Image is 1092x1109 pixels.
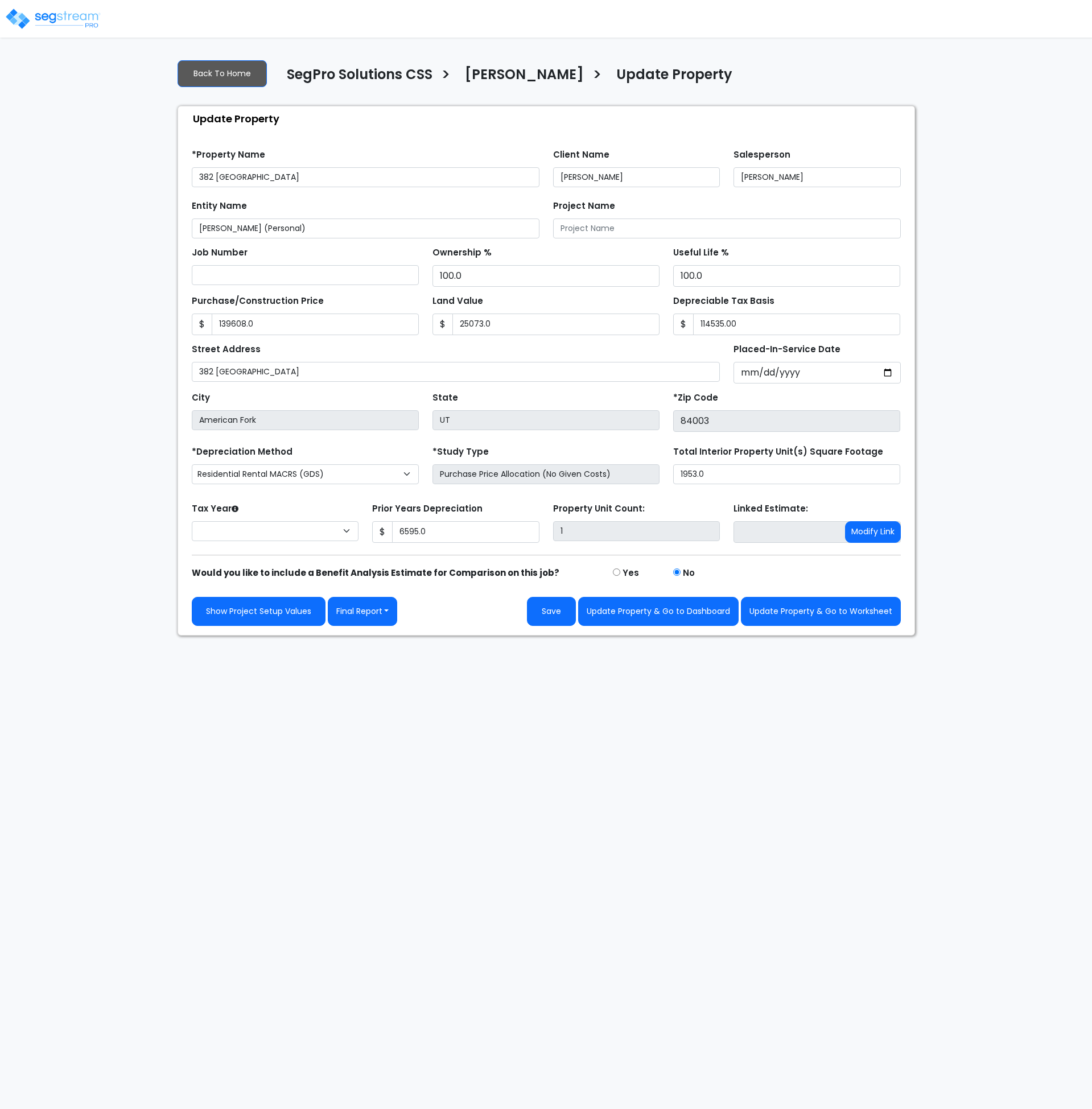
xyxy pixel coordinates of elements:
[456,67,584,90] a: [PERSON_NAME]
[372,502,483,516] label: Prior Years Depreciation
[372,521,393,543] span: $
[212,314,419,335] input: Purchase or Construction Price
[192,246,248,259] label: Job Number
[287,67,432,86] h4: SegPro Solutions CSS
[192,502,238,516] label: Tax Year
[673,410,900,432] input: Zip Code
[192,200,247,213] label: Entity Name
[192,295,324,308] label: Purchase/Construction Price
[553,149,609,162] label: Client Name
[192,149,265,162] label: *Property Name
[616,67,732,86] h4: Update Property
[741,597,901,626] button: Update Property & Go to Worksheet
[553,167,720,187] input: Client Name
[432,265,660,287] input: Ownership
[192,597,325,626] a: Show Project Setup Values
[673,265,900,287] input: Depreciation
[184,106,914,131] div: Update Property
[192,314,212,335] span: $
[527,597,576,626] button: Save
[673,464,900,484] input: total square foot
[673,295,774,308] label: Depreciable Tax Basis
[441,65,451,88] h3: >
[693,314,900,335] input: 0.00
[553,502,645,516] label: Property Unit Count:
[683,567,695,580] label: No
[5,7,101,30] img: logo_pro_r.png
[432,314,453,335] span: $
[578,597,739,626] button: Update Property & Go to Dashboard
[623,567,639,580] label: Yes
[608,67,732,90] a: Update Property
[178,60,267,87] a: Back To Home
[673,314,694,335] span: $
[465,67,584,86] h4: [PERSON_NAME]
[673,446,883,459] label: Total Interior Property Unit(s) Square Footage
[452,314,660,335] input: Land Value
[192,391,210,405] label: City
[328,597,398,626] button: Final Report
[734,149,790,162] label: Salesperson
[192,218,539,238] input: Entity Name
[192,446,292,459] label: *Depreciation Method
[432,246,492,259] label: Ownership %
[673,391,718,405] label: *Zip Code
[734,502,808,516] label: Linked Estimate:
[553,200,615,213] label: Project Name
[673,246,729,259] label: Useful Life %
[553,521,720,541] input: Building Count
[432,295,483,308] label: Land Value
[278,67,432,90] a: SegPro Solutions CSS
[192,567,559,579] strong: Would you like to include a Benefit Analysis Estimate for Comparison on this job?
[845,521,901,543] button: Modify Link
[734,343,840,356] label: Placed-In-Service Date
[392,521,539,543] input: 0.00
[432,446,489,459] label: *Study Type
[553,218,901,238] input: Project Name
[592,65,602,88] h3: >
[192,343,261,356] label: Street Address
[432,391,458,405] label: State
[192,167,539,187] input: Property Name
[192,362,720,382] input: Street Address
